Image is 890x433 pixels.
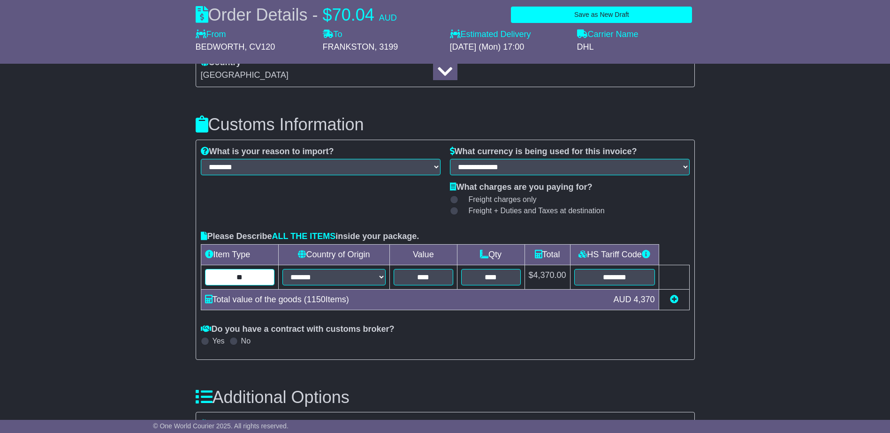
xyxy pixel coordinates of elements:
td: $ [525,265,570,289]
span: FRANKSTON [323,42,375,52]
h3: Customs Information [196,115,695,134]
label: Yes [213,336,225,345]
span: , CV120 [244,42,275,52]
td: Total [525,244,570,265]
label: Estimated Delivery [450,30,568,40]
label: What charges are you paying for? [450,182,593,193]
span: BEDWORTH [196,42,245,52]
span: 4,370 [633,295,654,304]
div: Order Details - [196,5,397,25]
a: Add new item [670,295,678,304]
span: AUD [379,13,397,22]
span: $ [323,5,332,24]
label: What is your reason to import? [201,147,334,157]
label: Please Describe inside your package. [201,231,419,242]
h3: Additional Options [196,388,695,407]
span: 4,370.00 [533,270,566,280]
span: AUD [613,295,631,304]
td: Item Type [201,244,278,265]
span: Freight + Duties and Taxes at destination [469,206,605,215]
td: Country of Origin [278,244,389,265]
div: [DATE] (Mon) 17:00 [450,42,568,52]
div: Total value of the goods ( Items) [200,293,609,306]
label: What currency is being used for this invoice? [450,147,637,157]
label: No [241,336,251,345]
span: , 3199 [374,42,398,52]
label: To [323,30,342,40]
span: 1150 [307,295,326,304]
span: 70.04 [332,5,374,24]
div: DHL [577,42,695,52]
span: ALL THE ITEMS [272,231,336,241]
td: Qty [457,244,525,265]
label: Freight charges only [457,195,537,204]
label: From [196,30,226,40]
span: [GEOGRAPHIC_DATA] [201,70,289,80]
td: Value [390,244,457,265]
span: © One World Courier 2025. All rights reserved. [153,422,289,430]
label: Carrier Name [577,30,639,40]
label: What coverage do you need? [201,419,329,429]
td: HS Tariff Code [570,244,659,265]
label: Do you have a contract with customs broker? [201,324,395,335]
button: Save as New Draft [511,7,692,23]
